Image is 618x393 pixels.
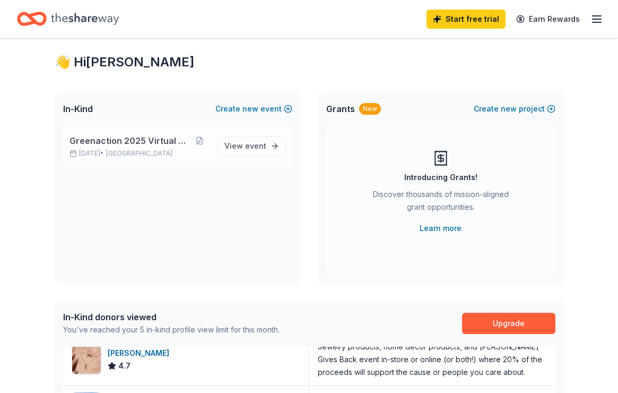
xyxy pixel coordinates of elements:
[55,54,564,71] div: 👋 Hi [PERSON_NAME]
[215,102,292,115] button: Createnewevent
[426,10,506,29] a: Start free trial
[326,102,355,115] span: Grants
[359,103,381,115] div: New
[242,102,258,115] span: new
[72,345,101,374] img: Image for Kendra Scott
[63,323,280,336] div: You've reached your 5 in-kind profile view limit for this month.
[369,188,513,218] div: Discover thousands of mission-aligned grant opportunities.
[245,141,266,150] span: event
[63,102,93,115] span: In-Kind
[118,360,130,372] span: 4.7
[17,6,119,31] a: Home
[510,10,586,29] a: Earn Rewards
[69,134,191,147] span: Greenaction 2025 Virtual Auction
[69,149,209,158] p: [DATE] •
[106,149,172,158] span: [GEOGRAPHIC_DATA]
[224,140,266,152] span: View
[63,311,280,323] div: In-Kind donors viewed
[318,340,547,379] div: Jewelry products, home decor products, and [PERSON_NAME] Gives Back event in-store or online (or ...
[501,102,517,115] span: new
[404,171,477,184] div: Introducing Grants!
[108,347,173,360] div: [PERSON_NAME]
[217,136,286,156] a: View event
[462,313,555,334] a: Upgrade
[474,102,555,115] button: Createnewproject
[420,222,462,235] a: Learn more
